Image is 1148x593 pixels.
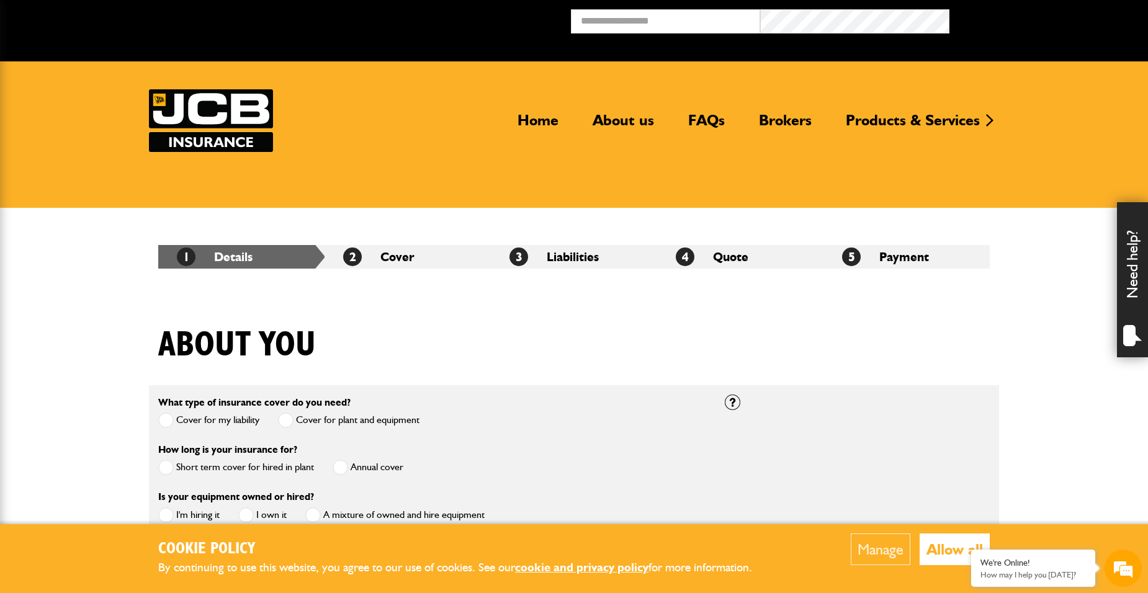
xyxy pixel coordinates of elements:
[823,245,990,269] li: Payment
[509,247,528,266] span: 3
[149,89,273,152] a: JCB Insurance Services
[325,245,491,269] li: Cover
[158,507,220,523] label: I'm hiring it
[836,111,989,140] a: Products & Services
[158,540,773,559] h2: Cookie Policy
[491,245,657,269] li: Liabilities
[676,247,694,266] span: 4
[158,398,351,408] label: What type of insurance cover do you need?
[1117,202,1148,357] div: Need help?
[920,533,990,565] button: Allow all
[158,492,314,502] label: Is your equipment owned or hired?
[842,247,861,266] span: 5
[305,507,485,523] label: A mixture of owned and hire equipment
[158,460,314,475] label: Short term cover for hired in plant
[851,533,910,565] button: Manage
[149,89,273,152] img: JCB Insurance Services logo
[333,460,403,475] label: Annual cover
[343,247,362,266] span: 2
[750,111,821,140] a: Brokers
[158,245,325,269] li: Details
[158,324,316,366] h1: About you
[657,245,823,269] li: Quote
[583,111,663,140] a: About us
[949,9,1139,29] button: Broker Login
[508,111,568,140] a: Home
[679,111,734,140] a: FAQs
[177,247,195,266] span: 1
[515,560,648,574] a: cookie and privacy policy
[158,445,297,455] label: How long is your insurance for?
[980,558,1086,568] div: We're Online!
[238,507,287,523] label: I own it
[980,570,1086,579] p: How may I help you today?
[158,558,773,577] p: By continuing to use this website, you agree to our use of cookies. See our for more information.
[278,412,419,428] label: Cover for plant and equipment
[158,412,259,428] label: Cover for my liability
